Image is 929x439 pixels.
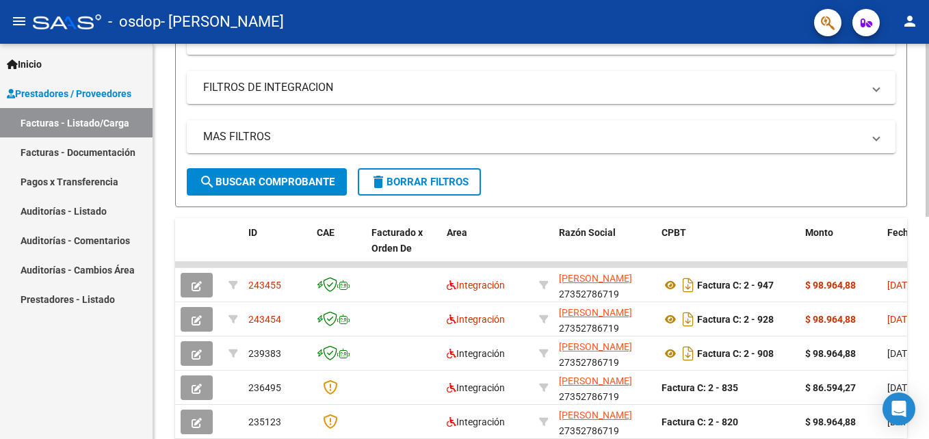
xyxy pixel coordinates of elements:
span: Monto [805,227,833,238]
strong: $ 98.964,88 [805,280,856,291]
span: Prestadores / Proveedores [7,86,131,101]
mat-panel-title: MAS FILTROS [203,129,863,144]
datatable-header-cell: CPBT [656,218,800,278]
span: Buscar Comprobante [199,176,335,188]
mat-icon: person [902,13,918,29]
span: Integración [447,416,505,427]
strong: Factura C: 2 - 928 [697,314,774,325]
span: Facturado x Orden De [371,227,423,254]
span: ID [248,227,257,238]
mat-expansion-panel-header: FILTROS DE INTEGRACION [187,71,895,104]
button: Borrar Filtros [358,168,481,196]
span: [PERSON_NAME] [559,375,632,386]
strong: Factura C: 2 - 820 [662,416,738,427]
span: [DATE] [887,314,915,325]
strong: Factura C: 2 - 947 [697,280,774,291]
span: [PERSON_NAME] [559,410,632,421]
strong: $ 98.964,88 [805,314,856,325]
strong: Factura C: 2 - 908 [697,348,774,359]
datatable-header-cell: Razón Social [553,218,656,278]
span: [PERSON_NAME] [559,307,632,318]
strong: $ 98.964,88 [805,348,856,359]
i: Descargar documento [679,308,697,330]
span: Integración [447,348,505,359]
i: Descargar documento [679,343,697,364]
strong: $ 86.594,27 [805,382,856,393]
span: - [PERSON_NAME] [161,7,284,37]
span: Inicio [7,57,42,72]
span: 239383 [248,348,281,359]
mat-expansion-panel-header: MAS FILTROS [187,120,895,153]
strong: Factura C: 2 - 835 [662,382,738,393]
span: 235123 [248,416,281,427]
span: [PERSON_NAME] [559,273,632,284]
div: Open Intercom Messenger [882,393,915,425]
div: 27352786719 [559,408,651,436]
datatable-header-cell: Facturado x Orden De [366,218,441,278]
span: Integración [447,280,505,291]
datatable-header-cell: CAE [311,218,366,278]
div: 27352786719 [559,305,651,334]
mat-icon: menu [11,13,27,29]
span: Integración [447,314,505,325]
button: Buscar Comprobante [187,168,347,196]
span: 236495 [248,382,281,393]
span: [DATE] [887,280,915,291]
div: 27352786719 [559,339,651,368]
span: CPBT [662,227,686,238]
datatable-header-cell: Monto [800,218,882,278]
span: Area [447,227,467,238]
span: - osdop [108,7,161,37]
span: [DATE] [887,348,915,359]
div: 27352786719 [559,373,651,402]
span: Borrar Filtros [370,176,469,188]
span: [PERSON_NAME] [559,341,632,352]
mat-icon: delete [370,174,387,190]
span: 243455 [248,280,281,291]
span: [DATE] [887,382,915,393]
span: CAE [317,227,335,238]
span: 243454 [248,314,281,325]
mat-icon: search [199,174,215,190]
div: 27352786719 [559,271,651,300]
mat-panel-title: FILTROS DE INTEGRACION [203,80,863,95]
i: Descargar documento [679,274,697,296]
datatable-header-cell: ID [243,218,311,278]
datatable-header-cell: Area [441,218,534,278]
span: Razón Social [559,227,616,238]
span: Integración [447,382,505,393]
strong: $ 98.964,88 [805,416,856,427]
